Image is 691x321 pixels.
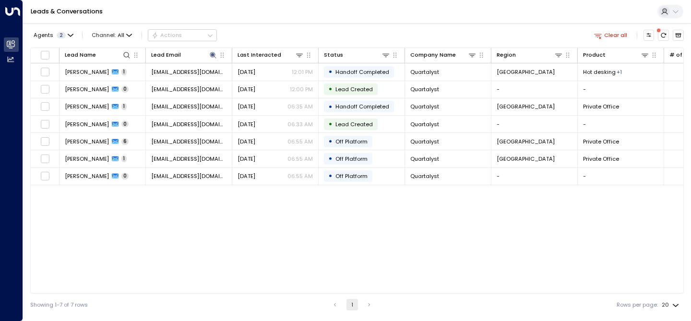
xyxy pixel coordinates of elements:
button: page 1 [346,299,358,310]
div: Last Interacted [238,50,281,59]
span: Hannes Huilita [65,103,109,110]
span: Toggle select row [40,137,50,146]
button: Archived Leads [673,30,684,41]
div: Button group with a nested menu [148,29,217,41]
div: Actions [152,32,182,38]
span: Private Office [583,138,619,145]
span: Lead Created [335,85,373,93]
button: Actions [148,29,217,41]
span: 2 [57,32,66,38]
div: • [328,135,333,148]
p: 06:35 AM [287,103,313,110]
p: 12:00 PM [290,85,313,93]
div: Company Name [410,50,477,59]
span: Sep 15, 2025 [238,85,255,93]
span: rharris@synergyspaces.co.uk [151,120,226,128]
td: - [491,116,578,132]
p: 06:33 AM [287,120,313,128]
span: Sep 09, 2025 [238,120,255,128]
span: Off Platform [335,172,368,180]
p: 06:55 AM [287,138,313,145]
span: Channel: [89,30,135,40]
span: All [118,32,124,38]
div: Product [583,50,649,59]
span: Hannes Huilita [65,120,109,128]
span: Quartalyst [410,103,439,110]
div: Region [497,50,563,59]
div: • [328,118,333,131]
div: • [328,169,333,182]
span: Quartalyst [410,172,439,180]
span: Aug 21, 2025 [238,172,255,180]
div: Lead Name [65,50,96,59]
span: Handoff Completed [335,68,389,76]
span: London [497,103,555,110]
td: - [491,168,578,185]
span: Hannes Huilita [65,138,109,145]
p: 06:55 AM [287,155,313,163]
span: Hannes Huilita [65,85,109,93]
span: rharris@synergyspaces.co.uk [151,138,226,145]
span: rharris@synergyspaces.co.uk [151,172,226,180]
span: Toggle select row [40,154,50,164]
label: Rows per page: [617,301,658,309]
span: Hot desking [583,68,616,76]
span: 0 [121,86,129,93]
a: Leads & Conversations [31,7,103,15]
span: Sep 15, 2025 [238,68,255,76]
div: Status [324,50,390,59]
div: Status [324,50,343,59]
p: 06:55 AM [287,172,313,180]
div: Lead Name [65,50,131,59]
nav: pagination navigation [329,299,375,310]
td: - [578,81,664,98]
span: 1 [121,69,127,75]
span: Private Office [583,155,619,163]
span: Handoff Completed [335,103,389,110]
div: • [328,83,333,95]
span: Toggle select all [40,50,50,60]
span: rharris@synergyspaces.co.uk [151,103,226,110]
span: 1 [121,155,127,162]
td: - [578,168,664,185]
div: Private Office [617,68,622,76]
span: Quartalyst [410,155,439,163]
div: Showing 1-7 of 7 rows [30,301,88,309]
span: London [497,155,555,163]
span: Private Office [583,103,619,110]
span: London [497,138,555,145]
button: Agents2 [30,30,76,40]
span: Off Platform [335,155,368,163]
span: Quartalyst [410,138,439,145]
span: Aug 21, 2025 [238,138,255,145]
span: Toggle select row [40,84,50,94]
span: 6 [121,138,129,145]
span: Agents [34,33,53,38]
span: 0 [121,173,129,179]
span: 1 [121,103,127,110]
span: Toggle select row [40,171,50,181]
div: Company Name [410,50,456,59]
span: Quartalyst [410,85,439,93]
span: 0 [121,121,129,128]
span: Quartalyst [410,120,439,128]
span: rharris@synergyspaces.co.uk [151,85,226,93]
td: - [578,116,664,132]
div: • [328,100,333,113]
span: Toggle select row [40,67,50,77]
span: Sep 09, 2025 [238,103,255,110]
button: Clear all [591,30,631,40]
span: Toggle select row [40,119,50,129]
span: rharris@synergyspaces.co.uk [151,68,226,76]
span: Quartalyst [410,68,439,76]
span: Hannes Huilita [65,68,109,76]
button: Channel:All [89,30,135,40]
span: Off Platform [335,138,368,145]
div: • [328,65,333,78]
div: Last Interacted [238,50,304,59]
button: Customize [643,30,655,41]
span: Hannes Huilita [65,172,109,180]
td: - [491,81,578,98]
div: Lead Email [151,50,217,59]
div: Lead Email [151,50,181,59]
